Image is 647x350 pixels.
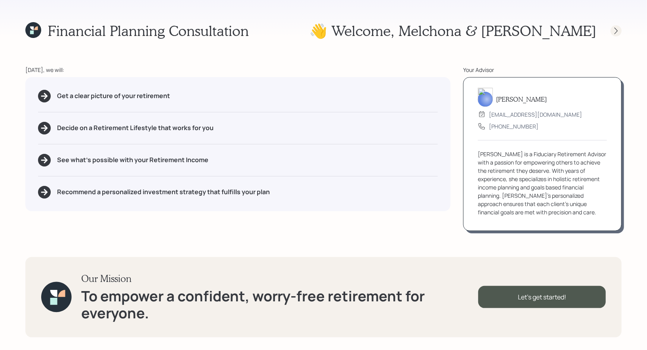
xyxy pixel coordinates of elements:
div: Let's get started! [478,286,606,308]
h5: Recommend a personalized investment strategy that fulfills your plan [57,188,270,196]
div: [PERSON_NAME] is a Fiduciary Retirement Advisor with a passion for empowering others to achieve t... [478,150,607,216]
h5: Decide on a Retirement Lifestyle that works for you [57,124,214,132]
h5: Get a clear picture of your retirement [57,92,170,100]
h5: See what's possible with your Retirement Income [57,156,208,164]
h1: Financial Planning Consultation [48,22,249,39]
div: [DATE], we will: [25,66,450,74]
div: [PHONE_NUMBER] [489,122,538,131]
div: Your Advisor [463,66,622,74]
div: [EMAIL_ADDRESS][DOMAIN_NAME] [489,110,582,119]
img: treva-nostdahl-headshot.png [478,88,493,107]
h1: 👋 Welcome , Melchona & [PERSON_NAME] [309,22,596,39]
h3: Our Mission [81,273,478,284]
h5: [PERSON_NAME] [496,95,547,103]
h1: To empower a confident, worry-free retirement for everyone. [81,288,478,322]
